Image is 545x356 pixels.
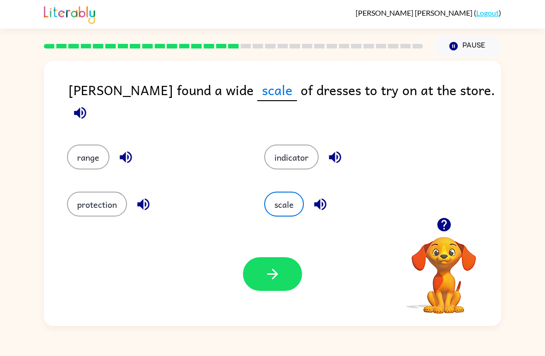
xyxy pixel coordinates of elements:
div: [PERSON_NAME] found a wide of dresses to try on at the store. [68,79,501,126]
button: Pause [434,36,501,57]
video: Your browser must support playing .mp4 files to use Literably. Please try using another browser. [398,223,490,315]
span: scale [257,79,297,101]
button: indicator [264,145,319,169]
img: Literably [44,4,95,24]
div: ( ) [356,8,501,17]
button: protection [67,192,127,217]
button: range [67,145,109,169]
a: Logout [476,8,499,17]
span: [PERSON_NAME] [PERSON_NAME] [356,8,474,17]
button: scale [264,192,304,217]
